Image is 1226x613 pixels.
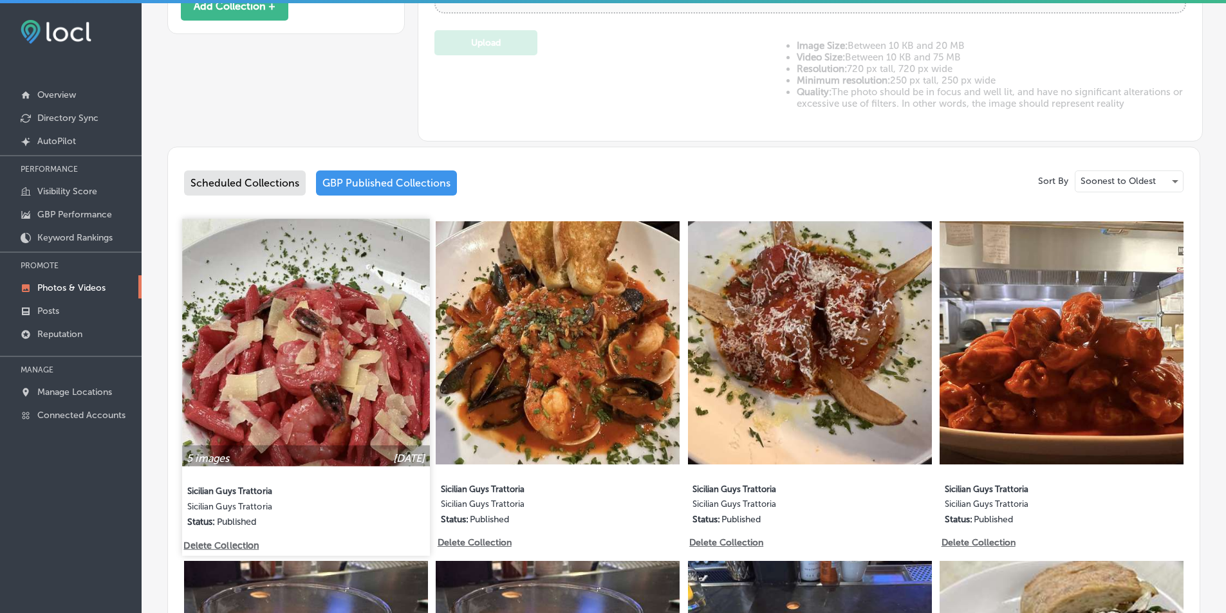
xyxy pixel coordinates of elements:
[1081,175,1156,187] p: Soonest to Oldest
[217,516,257,527] p: Published
[1038,176,1068,187] p: Sort By
[187,516,216,527] p: Status:
[942,537,1014,548] p: Delete Collection
[37,387,112,398] p: Manage Locations
[470,514,509,525] p: Published
[945,499,1129,514] label: Sicilian Guys Trattoria
[945,477,1129,499] label: Sicilian Guys Trattoria
[37,113,98,124] p: Directory Sync
[37,89,76,100] p: Overview
[184,170,306,196] div: Scheduled Collections
[187,452,229,464] p: 5 images
[974,514,1013,525] p: Published
[721,514,761,525] p: Published
[940,221,1184,465] img: Collection thumbnail
[183,540,257,551] p: Delete Collection
[688,221,932,465] img: Collection thumbnail
[438,537,510,548] p: Delete Collection
[689,537,762,548] p: Delete Collection
[393,452,425,464] p: [DATE]
[21,20,91,44] img: fda3e92497d09a02dc62c9cd864e3231.png
[436,221,680,465] img: Collection thumbnail
[316,170,457,196] div: GBP Published Collections
[692,477,877,499] label: Sicilian Guys Trattoria
[945,514,972,525] p: Status:
[37,306,59,316] p: Posts
[37,232,113,243] p: Keyword Rankings
[182,219,429,466] img: Collection thumbnail
[37,329,82,340] p: Reputation
[37,209,112,220] p: GBP Performance
[187,478,374,501] label: Sicilian Guys Trattoria
[37,186,97,197] p: Visibility Score
[692,499,877,514] label: Sicilian Guys Trattoria
[441,499,625,514] label: Sicilian Guys Trattoria
[37,410,125,421] p: Connected Accounts
[37,136,76,147] p: AutoPilot
[1075,171,1183,192] div: Soonest to Oldest
[37,282,106,293] p: Photos & Videos
[187,501,374,516] label: Sicilian Guys Trattoria
[441,477,625,499] label: Sicilian Guys Trattoria
[692,514,720,525] p: Status:
[441,514,469,525] p: Status:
